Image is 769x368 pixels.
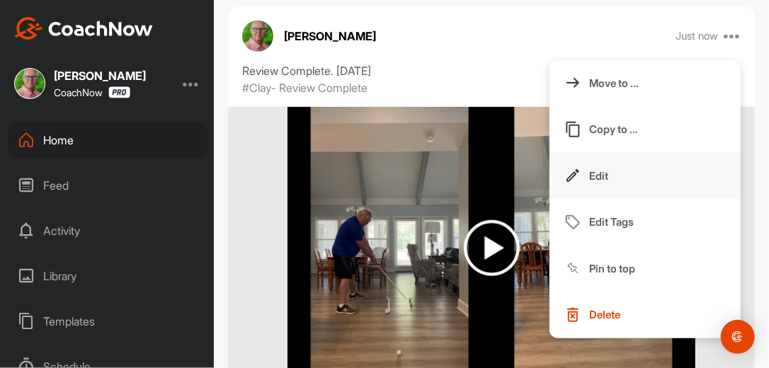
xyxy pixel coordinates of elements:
[676,29,719,43] p: Just now
[549,153,741,200] button: Edit
[564,306,581,323] img: Delete
[589,261,635,276] p: Pin to top
[589,214,634,229] p: Edit Tags
[589,76,639,91] p: Move to ...
[8,258,207,294] div: Library
[8,122,207,158] div: Home
[549,106,741,153] button: Copy to ...
[54,86,130,98] div: CoachNow
[464,220,520,276] img: play
[242,62,741,79] div: Review Complete. [DATE]
[549,292,741,338] button: Delete
[284,28,376,45] p: [PERSON_NAME]
[564,74,581,91] img: Move to ...
[14,68,45,99] img: square_6ab801a82ed2aee2fbfac5bb68403784.jpg
[108,86,130,98] img: CoachNow Pro
[589,307,620,322] p: Delete
[54,70,146,81] div: [PERSON_NAME]
[589,122,638,137] p: Copy to ...
[549,60,741,107] button: Move to ...
[721,320,755,354] div: Open Intercom Messenger
[549,199,741,246] button: Edit Tags
[589,168,608,183] p: Edit
[564,260,581,277] img: Pin to top
[8,304,207,339] div: Templates
[242,79,368,96] p: #Clay- Review Complete
[14,17,153,40] img: CoachNow
[564,121,581,138] img: Copy to ...
[549,246,741,292] button: Pin to top
[8,168,207,203] div: Feed
[8,213,207,248] div: Activity
[564,167,581,184] img: Edit
[242,21,273,52] img: avatar
[564,214,581,231] img: Edit Tags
